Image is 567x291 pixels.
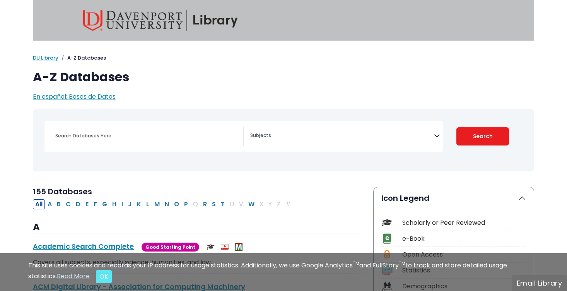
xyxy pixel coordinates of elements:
[246,199,257,209] button: Filter Results W
[135,199,143,209] button: Filter Results K
[126,199,134,209] button: Filter Results J
[91,199,99,209] button: Filter Results F
[33,222,364,233] h3: A
[45,199,54,209] button: Filter Results A
[33,199,45,209] button: All
[110,199,119,209] button: Filter Results H
[152,199,162,209] button: Filter Results M
[51,130,243,141] input: Search database by title or keyword
[382,249,392,260] img: Icon Open Access
[456,127,509,145] button: Submit for Search Results
[221,243,229,251] img: Audio & Video
[172,199,181,209] button: Filter Results O
[162,199,171,209] button: Filter Results N
[58,54,106,62] li: A-Z Databases
[219,199,227,209] button: Filter Results T
[399,260,405,267] sup: TM
[382,217,392,228] img: Icon Scholarly or Peer Reviewed
[201,199,209,209] button: Filter Results R
[235,243,243,251] img: MeL (Michigan electronic Library)
[100,199,109,209] button: Filter Results G
[353,260,359,267] sup: TM
[33,109,534,171] nav: Search filters
[33,186,92,197] span: 155 Databases
[182,199,190,209] button: Filter Results P
[73,199,83,209] button: Filter Results D
[374,187,534,209] button: Icon Legend
[28,261,539,283] div: This site uses cookies and records your IP address for usage statistics. Additionally, we use Goo...
[63,199,73,209] button: Filter Results C
[57,272,90,281] a: Read More
[83,199,91,209] button: Filter Results E
[250,133,434,139] textarea: Search
[210,199,218,209] button: Filter Results S
[402,250,526,259] div: Open Access
[33,54,58,62] a: DU Library
[55,199,63,209] button: Filter Results B
[119,199,125,209] button: Filter Results I
[33,92,116,101] a: En español: Bases de Datos
[142,243,199,252] span: Good Starting Point
[33,241,134,251] a: Academic Search Complete
[33,199,294,208] div: Alpha-list to filter by first letter of database name
[382,233,392,244] img: Icon e-Book
[402,234,526,243] div: e-Book
[207,243,215,251] img: Scholarly or Peer Reviewed
[33,54,534,62] nav: breadcrumb
[33,70,534,84] h1: A-Z Databases
[402,218,526,228] div: Scholarly or Peer Reviewed
[83,10,238,31] img: Davenport University Library
[144,199,152,209] button: Filter Results L
[96,270,112,283] button: Close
